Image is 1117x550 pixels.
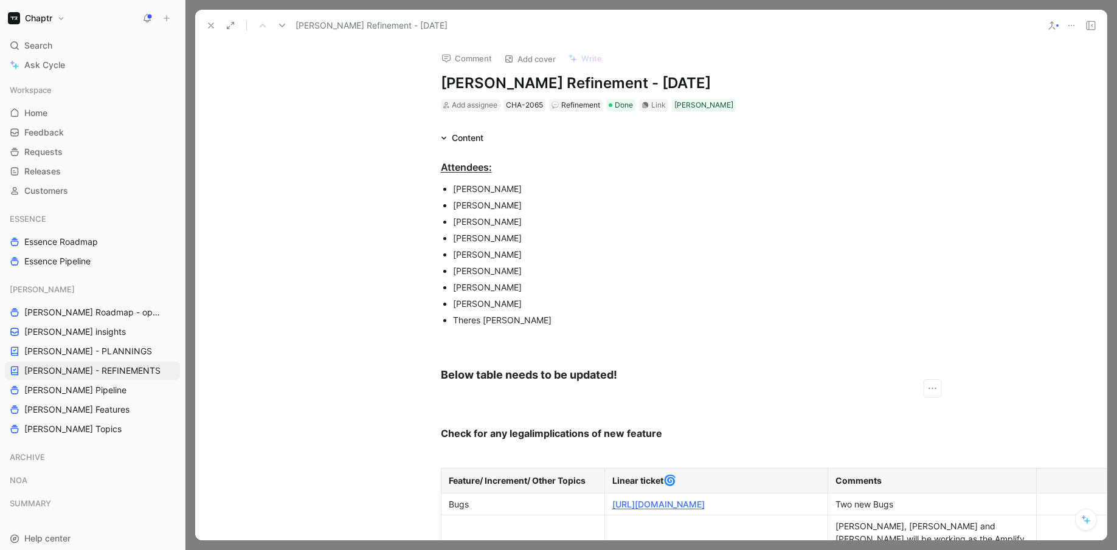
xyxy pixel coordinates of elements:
div: Done [606,99,635,111]
button: View actions [163,236,175,248]
span: NOA [10,474,27,486]
div: [PERSON_NAME] [453,199,862,211]
strong: Feature/ Increment/ Other Topics [449,475,586,486]
span: Write [581,53,602,64]
div: Refinement [552,99,600,111]
div: [PERSON_NAME] [674,99,733,111]
span: SUMMARY [10,497,51,509]
button: Write [562,50,607,67]
div: CHA-2065 [506,99,543,111]
button: View actions [163,345,175,357]
div: Link [651,99,666,111]
span: Ask Cycle [24,58,65,72]
a: [PERSON_NAME] Features [5,400,180,419]
button: View actions [163,255,175,267]
strong: Comments [835,475,882,486]
span: Releases [24,165,61,177]
div: [PERSON_NAME] [453,215,862,228]
span: [PERSON_NAME] - PLANNINGS [24,345,152,357]
div: SUMMARY [5,494,180,512]
div: [PERSON_NAME] [453,182,862,195]
a: [URL][DOMAIN_NAME] [612,499,705,509]
div: ARCHIVE [5,448,180,470]
span: [PERSON_NAME] Topics [24,423,122,435]
div: Two new Bugs [835,498,1029,510]
span: Customers [24,185,68,197]
div: NOA [5,471,180,493]
span: [PERSON_NAME] Pipeline [24,384,126,396]
button: View actions [163,404,175,416]
a: Releases [5,162,180,180]
a: Feedback [5,123,180,142]
a: [PERSON_NAME] Roadmap - open items [5,303,180,321]
a: Home [5,104,180,122]
div: SUMMARY [5,494,180,516]
div: 💬Refinement [549,99,603,111]
img: Chaptr [8,12,20,24]
div: ESSENCEEssence RoadmapEssence Pipeline [5,210,180,270]
span: implications of new feature [532,427,662,439]
a: Ask Cycle [5,56,180,74]
div: Bugs [449,498,597,510]
button: View actions [163,423,175,435]
div: Help center [5,529,180,548]
div: NOA [5,471,180,489]
span: Add assignee [452,100,497,109]
div: Workspace [5,81,180,99]
span: Essence Pipeline [24,255,91,267]
button: View actions [163,365,175,377]
a: [PERSON_NAME] Topics [5,420,180,438]
div: Search [5,36,180,55]
span: Done [615,99,633,111]
img: 💬 [552,101,559,109]
a: [PERSON_NAME] - REFINEMENTS [5,362,180,380]
span: [PERSON_NAME] [10,283,75,295]
span: ARCHIVE [10,451,45,463]
span: 🌀 [663,474,676,486]
a: Requests [5,143,180,161]
div: Content [452,131,483,145]
span: [PERSON_NAME] - REFINEMENTS [24,365,161,377]
button: Comment [436,50,497,67]
button: ChaptrChaptr [5,10,68,27]
a: [PERSON_NAME] Pipeline [5,381,180,399]
strong: Below table needs to be updated! [441,368,617,381]
a: Essence Pipeline [5,252,180,270]
a: [PERSON_NAME] insights [5,323,180,341]
span: Help center [24,533,71,543]
div: [PERSON_NAME] [453,281,862,294]
span: [PERSON_NAME] Roadmap - open items [24,306,165,318]
strong: Linear ticket [612,475,663,486]
u: Attendees: [441,161,492,173]
strong: Check for any legal [441,427,662,439]
span: [PERSON_NAME] insights [24,326,126,338]
div: [PERSON_NAME][PERSON_NAME] Roadmap - open items[PERSON_NAME] insights[PERSON_NAME] - PLANNINGS[PE... [5,280,180,438]
button: View actions [163,384,175,396]
div: ESSENCE [5,210,180,228]
div: ARCHIVE [5,448,180,466]
div: [PERSON_NAME] [453,248,862,261]
div: Theres [PERSON_NAME] [453,314,862,326]
a: Essence Roadmap [5,233,180,251]
a: [PERSON_NAME] - PLANNINGS [5,342,180,360]
span: ESSENCE [10,213,46,225]
a: Customers [5,182,180,200]
button: View actions [163,326,175,338]
button: Add cover [499,50,561,67]
button: View actions [165,306,177,318]
div: [PERSON_NAME] [453,297,862,310]
div: [PERSON_NAME] [453,264,862,277]
span: Feedback [24,126,64,139]
h1: [PERSON_NAME] Refinement - [DATE] [441,74,862,93]
span: Essence Roadmap [24,236,98,248]
h1: Chaptr [25,13,52,24]
span: Requests [24,146,63,158]
span: Workspace [10,84,52,96]
div: Content [436,131,488,145]
span: Home [24,107,47,119]
span: [PERSON_NAME] Refinement - [DATE] [296,18,448,33]
span: [PERSON_NAME] Features [24,404,130,416]
div: [PERSON_NAME] [5,280,180,298]
span: Search [24,38,52,53]
div: [PERSON_NAME] [453,232,862,244]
